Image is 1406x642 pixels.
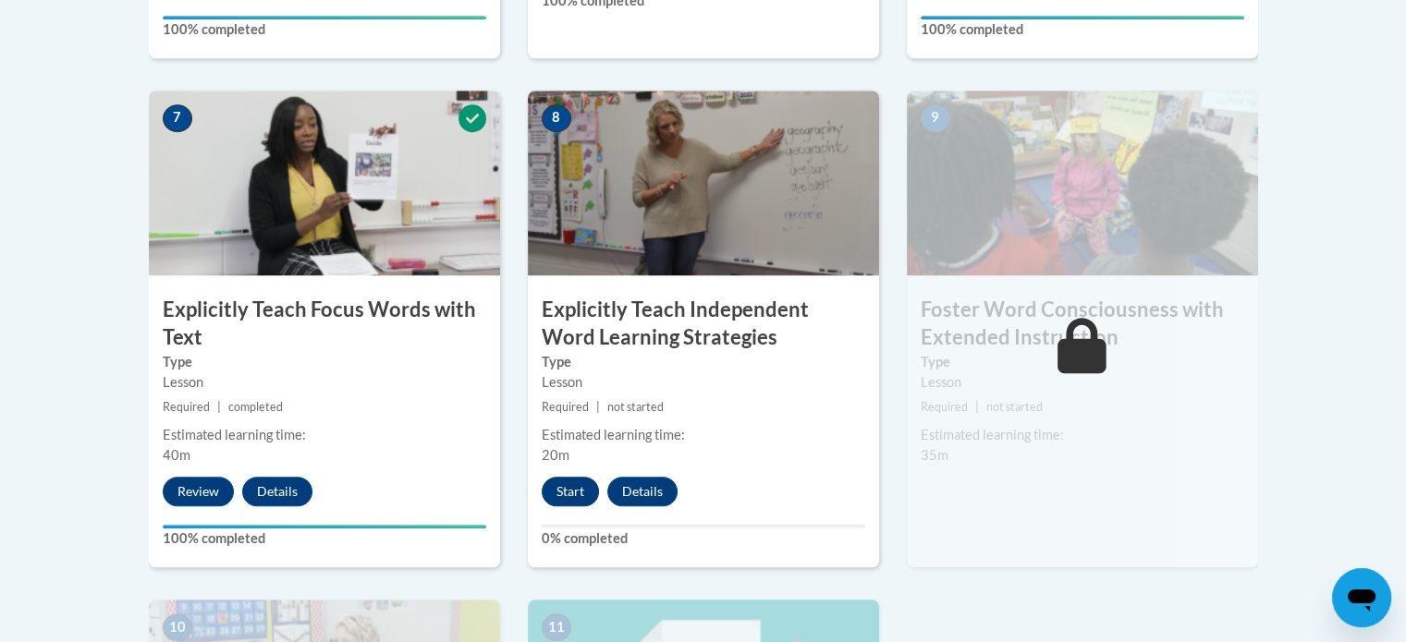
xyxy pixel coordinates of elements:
button: Details [242,477,312,506]
span: not started [986,400,1043,414]
h3: Explicitly Teach Focus Words with Text [149,296,500,353]
span: Required [163,400,210,414]
div: Lesson [921,372,1244,393]
span: 7 [163,104,192,132]
span: | [596,400,600,414]
button: Details [607,477,678,506]
img: Course Image [149,91,500,275]
label: 0% completed [542,528,865,549]
div: Lesson [163,372,486,393]
div: Your progress [921,16,1244,19]
div: Your progress [163,16,486,19]
label: Type [921,352,1244,372]
span: 11 [542,613,571,641]
div: Lesson [542,372,865,393]
span: Required [921,400,968,414]
span: 8 [542,104,571,132]
span: 9 [921,104,950,132]
div: Estimated learning time: [542,425,865,445]
span: Required [542,400,589,414]
div: Your progress [163,525,486,528]
label: Type [542,352,865,372]
h3: Explicitly Teach Independent Word Learning Strategies [528,296,879,353]
label: Type [163,352,486,372]
h3: Foster Word Consciousness with Extended Instruction [907,296,1258,353]
label: 100% completed [921,19,1244,40]
div: Estimated learning time: [921,425,1244,445]
span: not started [607,400,664,414]
img: Course Image [907,91,1258,275]
label: 100% completed [163,19,486,40]
label: 100% completed [163,528,486,549]
iframe: Button to launch messaging window [1332,568,1391,627]
span: 10 [163,613,192,641]
span: | [975,400,979,414]
img: Course Image [528,91,879,275]
span: completed [228,400,283,414]
span: 35m [921,447,948,463]
div: Estimated learning time: [163,425,486,445]
button: Review [163,477,234,506]
span: 20m [542,447,569,463]
span: | [217,400,221,414]
span: 40m [163,447,190,463]
button: Start [542,477,599,506]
